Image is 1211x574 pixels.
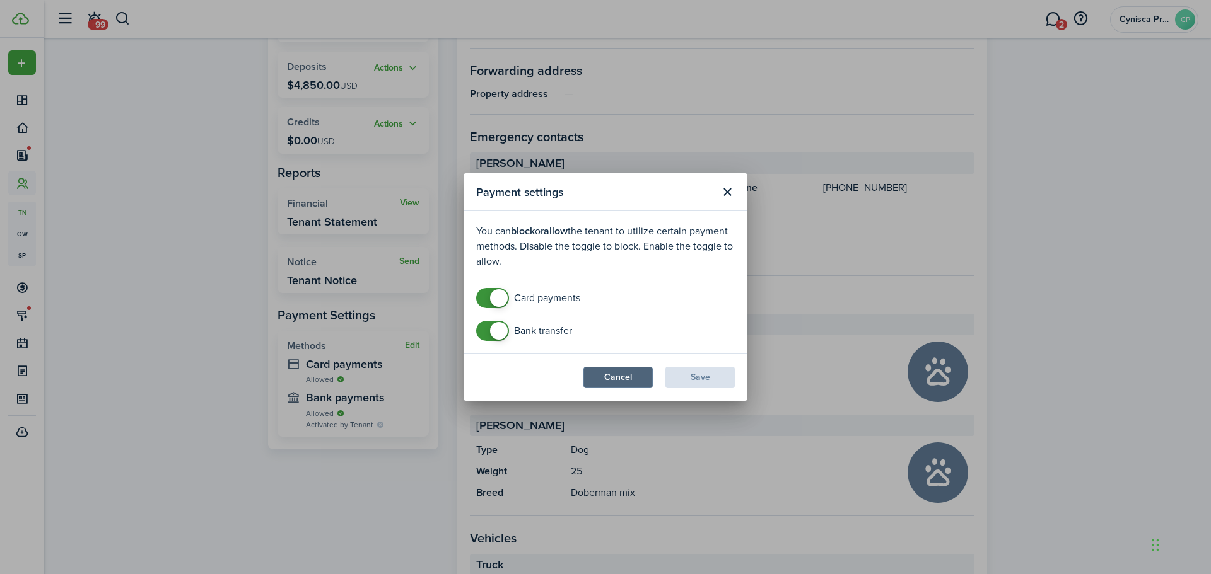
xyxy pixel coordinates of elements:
button: Cancel [583,367,653,388]
b: block [511,224,535,238]
modal-title: Payment settings [476,180,713,204]
button: Close modal [717,181,738,203]
p: You can or the tenant to utilize certain payment methods. Disable the toggle to block. Enable the... [476,224,735,269]
iframe: Chat Widget [1148,514,1211,574]
b: allow [544,224,568,238]
div: Drag [1152,526,1159,564]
